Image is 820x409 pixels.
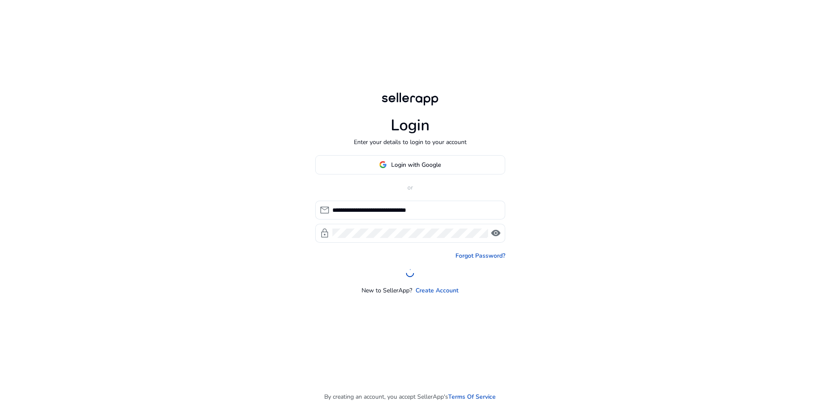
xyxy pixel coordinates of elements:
[320,205,330,215] span: mail
[379,161,387,168] img: google-logo.svg
[320,228,330,238] span: lock
[491,228,501,238] span: visibility
[391,116,430,135] h1: Login
[315,183,505,192] p: or
[455,251,505,260] a: Forgot Password?
[354,138,467,147] p: Enter your details to login to your account
[362,286,412,295] p: New to SellerApp?
[416,286,458,295] a: Create Account
[448,392,496,401] a: Terms Of Service
[391,160,441,169] span: Login with Google
[315,155,505,174] button: Login with Google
